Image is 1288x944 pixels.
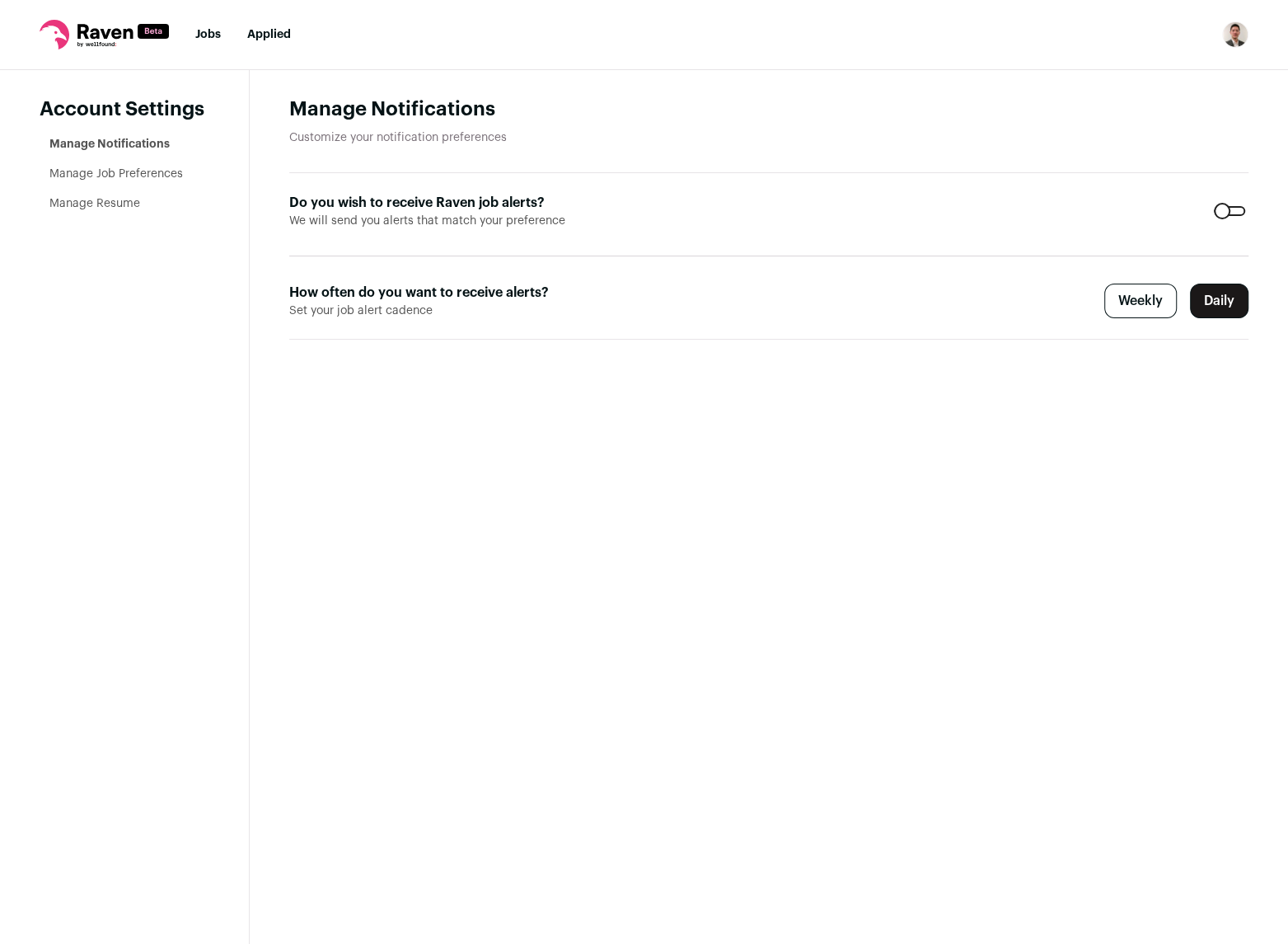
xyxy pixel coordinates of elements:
[49,168,183,180] a: Manage Job Preferences
[49,198,140,209] a: Manage Resume
[1222,21,1248,48] button: Open dropdown
[1190,284,1248,318] label: Daily
[195,29,221,40] a: Jobs
[49,139,170,150] a: Manage Notifications
[289,303,598,319] span: Set your job alert cadence
[289,193,598,213] label: Do you wish to receive Raven job alerts?
[40,96,209,123] header: Account Settings
[247,29,291,40] a: Applied
[289,96,1248,123] h1: Manage Notifications
[289,129,1248,146] p: Customize your notification preferences
[1104,284,1177,318] label: Weekly
[289,213,598,229] span: We will send you alerts that match your preference
[1222,21,1248,48] img: 10186782-medium_jpg
[289,283,598,303] label: How often do you want to receive alerts?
